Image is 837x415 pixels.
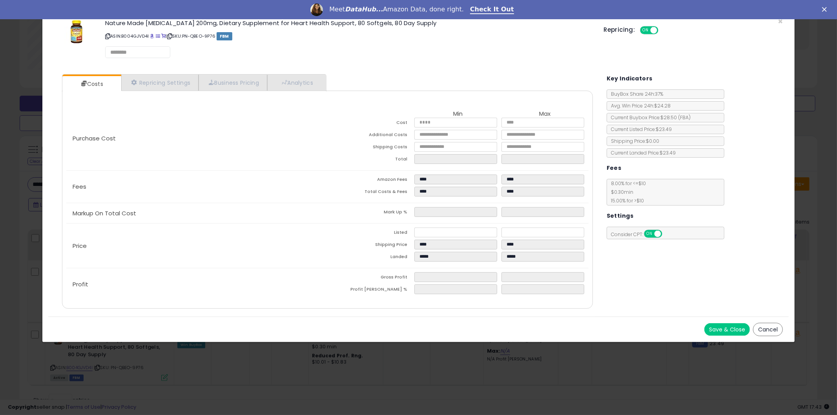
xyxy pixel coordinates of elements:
div: Close [822,7,830,12]
td: Profit [PERSON_NAME] % [327,284,414,297]
a: Repricing Settings [121,75,199,91]
button: Cancel [753,323,783,336]
span: $0.30 min [607,189,633,195]
h3: Nature Made [MEDICAL_DATA] 200mg, Dietary Supplement for Heart Health Support, 80 Softgels, 80 Da... [105,20,592,26]
span: × [778,16,783,27]
td: Cost [327,118,414,130]
a: Analytics [267,75,325,91]
td: Landed [327,252,414,264]
img: Profile image for Georgie [310,4,323,16]
p: Profit [66,281,328,288]
span: ( FBA ) [678,114,691,121]
span: $28.50 [660,114,691,121]
td: Total Costs & Fees [327,187,414,199]
span: 8.00 % for <= $10 [607,180,646,204]
td: Gross Profit [327,272,414,284]
span: Current Listed Price: $23.49 [607,126,672,133]
p: Markup On Total Cost [66,210,328,217]
td: Amazon Fees [327,175,414,187]
p: Price [66,243,328,249]
a: Business Pricing [199,75,267,91]
button: Save & Close [704,323,750,336]
a: Costs [62,76,120,92]
span: 15.00 % for > $10 [607,197,644,204]
td: Additional Costs [327,130,414,142]
span: Avg. Win Price 24h: $24.28 [607,102,671,109]
h5: Settings [607,211,633,221]
img: 41+nA5-ksXL._SL60_.jpg [65,20,88,44]
span: Shipping Price: $0.00 [607,138,659,144]
span: OFF [661,231,673,237]
span: Current Buybox Price: [607,114,691,121]
td: Mark Up % [327,207,414,219]
h5: Fees [607,163,622,173]
h5: Repricing: [604,27,635,33]
div: Meet Amazon Data, done right. [329,5,464,13]
p: ASIN: B004GJVD4I | SKU: PN-QBEO-9P76 [105,30,592,42]
td: Shipping Costs [327,142,414,154]
p: Fees [66,184,328,190]
span: ON [645,231,655,237]
th: Max [501,111,589,118]
span: OFF [657,27,669,34]
th: Min [414,111,501,118]
span: Consider CPT: [607,231,673,238]
a: All offer listings [156,33,160,39]
td: Total [327,154,414,166]
span: Current Landed Price: $23.49 [607,149,676,156]
a: BuyBox page [150,33,154,39]
span: ON [641,27,651,34]
a: Check It Out [470,5,514,14]
td: Shipping Price [327,240,414,252]
p: Purchase Cost [66,135,328,142]
td: Listed [327,228,414,240]
h5: Key Indicators [607,74,653,84]
span: FBM [217,32,232,40]
span: BuyBox Share 24h: 37% [607,91,663,97]
i: DataHub... [345,5,383,13]
a: Your listing only [161,33,166,39]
